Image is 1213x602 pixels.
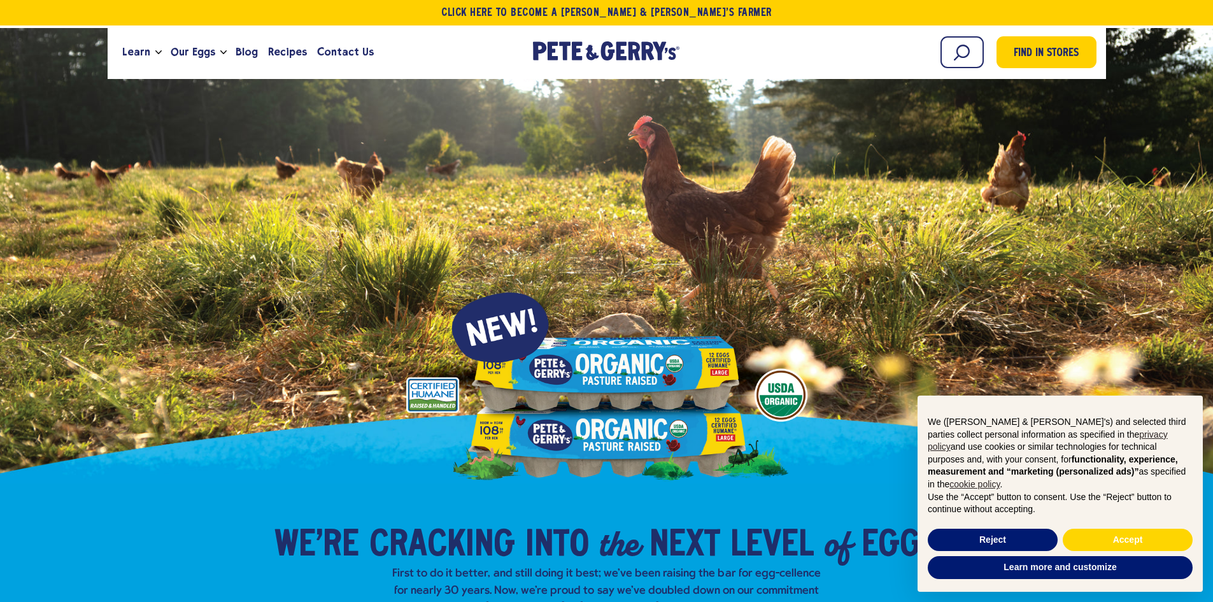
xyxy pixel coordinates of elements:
[997,36,1096,68] a: Find in Stores
[317,44,374,60] span: Contact Us
[263,35,312,69] a: Recipes
[599,520,639,566] em: the
[369,527,515,565] span: Cracking
[1063,529,1193,552] button: Accept
[649,527,720,565] span: Next
[730,527,814,565] span: Level
[166,35,220,69] a: Our Eggs
[268,44,307,60] span: Recipes
[312,35,379,69] a: Contact Us
[928,416,1193,491] p: We ([PERSON_NAME] & [PERSON_NAME]'s) and selected third parties collect personal information as s...
[122,44,150,60] span: Learn
[274,527,359,565] span: We’re
[236,44,258,60] span: Blog
[862,527,939,565] span: Eggs​
[155,50,162,55] button: Open the dropdown menu for Learn
[525,527,589,565] span: into
[949,479,1000,489] a: cookie policy
[231,35,263,69] a: Blog
[171,44,215,60] span: Our Eggs
[220,50,227,55] button: Open the dropdown menu for Our Eggs
[940,36,984,68] input: Search
[907,385,1213,602] div: Notice
[117,35,155,69] a: Learn
[928,556,1193,579] button: Learn more and customize
[928,491,1193,516] p: Use the “Accept” button to consent. Use the “Reject” button to continue without accepting.
[824,520,851,566] em: of
[1014,45,1079,62] span: Find in Stores
[928,529,1058,552] button: Reject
